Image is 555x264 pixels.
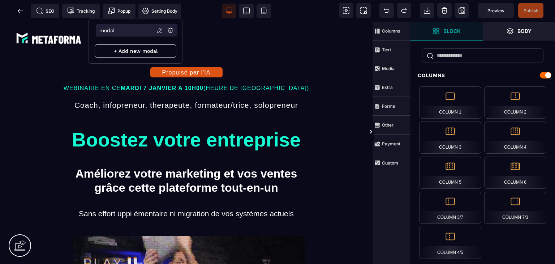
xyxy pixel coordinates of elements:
[382,103,395,109] strong: Forms
[382,85,393,90] strong: Extra
[62,4,100,18] span: Tracking code
[382,160,398,166] strong: Custom
[524,8,538,13] span: Publish
[103,4,135,18] span: Create Alert Modal
[484,122,546,154] div: Column 4
[373,78,410,97] span: Extra
[517,28,532,34] strong: Body
[373,41,410,59] span: Text
[410,121,418,143] span: Toggle Views
[518,3,543,18] span: Save
[356,3,371,18] span: Screenshot
[382,141,400,146] strong: Payment
[420,3,434,18] span: Open Import Webpage
[484,86,546,119] div: Column 2
[382,47,391,52] strong: Text
[382,122,393,128] strong: Other
[64,63,121,69] span: WEBINAIRE EN CE
[379,3,394,18] span: Undo
[382,66,395,71] strong: Media
[410,22,483,41] span: Open Blocks
[14,9,83,24] img: 074ec184fe1d2425f80d4b33d62ca662_abe9e435164421cb06e33ef15842a39e_e5ef653356713f0d7dd3797ab850248...
[419,227,481,259] div: Column 4/5
[339,3,353,18] span: View components
[222,4,236,18] span: View desktop
[397,3,411,18] span: Redo
[373,116,410,135] span: Other
[13,4,28,18] span: Back
[257,4,271,18] span: View mobile
[483,22,555,41] span: Open Layers
[373,153,410,172] span: Custom Block
[67,7,95,14] span: Tracking
[419,192,481,224] div: Column 3/7
[484,157,546,189] div: Column 6
[150,46,223,56] button: Propulsé par l'IA
[31,4,59,18] span: Seo meta data
[121,63,203,69] b: MARDI 7 JANVIER A 10H00
[142,7,177,14] span: Setting Body
[5,77,367,90] text: Coach, infopreneur, therapeute, formateur/trice, solopreneur
[487,8,504,13] span: Preview
[455,3,469,18] span: Save
[443,28,461,34] strong: Block
[373,97,410,116] span: Forms
[203,63,309,69] span: (HEURE DE [GEOGRAPHIC_DATA])
[138,4,181,18] span: Favicon
[108,7,130,14] span: Popup
[419,122,481,154] div: Column 3
[382,28,400,34] strong: Columns
[419,157,481,189] div: Column 5
[99,27,115,33] p: modal
[95,44,176,58] p: + Add new modal
[373,22,410,41] span: Columns
[36,7,54,14] span: SEO
[239,4,254,18] span: View tablet
[410,69,555,82] div: Columns
[484,192,546,224] div: Column 7/3
[373,59,410,78] span: Media
[437,3,452,18] span: Clear
[419,86,481,119] div: Column 1
[478,3,514,18] span: Preview
[11,186,362,198] text: Sans effort uppi émentaire ni migration de vos systèmes actuels
[69,143,304,175] text: Améliorez votre marketing et vos ventes grâce cette plateforme tout-en-un
[373,135,410,153] span: Payment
